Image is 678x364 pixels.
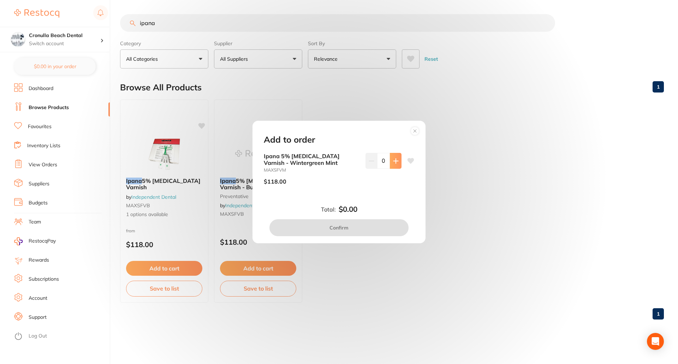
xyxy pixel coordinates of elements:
[264,135,315,145] h2: Add to order
[321,206,336,213] label: Total:
[264,153,360,166] b: Ipana 5% [MEDICAL_DATA] Varnish - Wintergreen Mint
[647,333,664,350] div: Open Intercom Messenger
[264,178,286,185] p: $118.00
[339,205,357,214] b: $0.00
[264,167,360,173] small: MAXSFVM
[269,219,409,236] button: Confirm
